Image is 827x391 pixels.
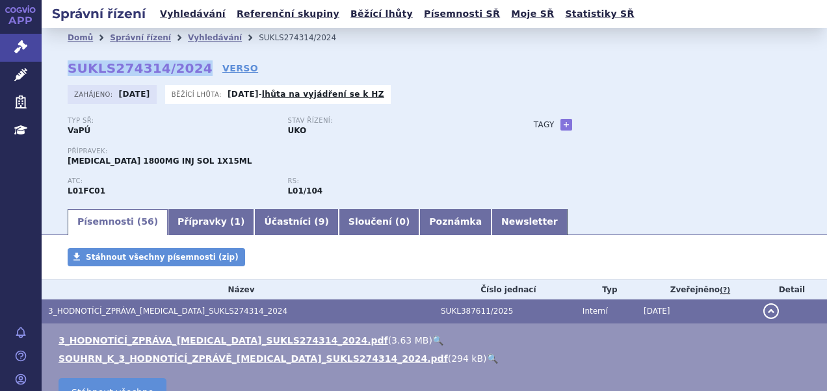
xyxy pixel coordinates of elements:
[68,117,274,125] p: Typ SŘ:
[434,299,576,323] td: SUKL387611/2025
[492,209,568,235] a: Newsletter
[420,5,504,23] a: Písemnosti SŘ
[188,33,242,42] a: Vyhledávání
[168,209,254,235] a: Přípravky (1)
[432,335,443,346] a: 🔍
[59,353,448,364] a: SOUHRN_K_3_HODNOTÍCÍ_ZPRÁVĚ_[MEDICAL_DATA]_SUKLS274314_2024.pdf
[262,90,384,99] a: lhůta na vyjádření se k HZ
[42,280,434,299] th: Název
[347,5,417,23] a: Běžící lhůty
[110,33,171,42] a: Správní řízení
[561,5,638,23] a: Statistiky SŘ
[74,89,115,99] span: Zahájeno:
[637,299,757,323] td: [DATE]
[68,126,90,135] strong: VaPÚ
[222,62,258,75] a: VERSO
[720,286,730,295] abbr: (?)
[534,117,555,132] h3: Tagy
[119,90,150,99] strong: [DATE]
[763,303,779,319] button: detail
[68,186,105,195] strong: DARATUMUMAB
[68,177,274,185] p: ATC:
[68,209,168,235] a: Písemnosti (56)
[68,157,252,166] span: [MEDICAL_DATA] 1800MG INJ SOL 1X15ML
[172,89,224,99] span: Běžící lhůta:
[583,307,608,316] span: Interní
[419,209,492,235] a: Poznámka
[42,5,156,23] h2: Správní řízení
[287,177,494,185] p: RS:
[560,119,572,131] a: +
[487,353,498,364] a: 🔍
[59,335,388,346] a: 3_HODNOTÍCÍ_ZPRÁVA_[MEDICAL_DATA]_SUKLS274314_2024.pdf
[68,33,93,42] a: Domů
[68,147,508,155] p: Přípravek:
[399,216,406,227] span: 0
[757,280,827,299] th: Detail
[434,280,576,299] th: Číslo jednací
[391,335,428,346] span: 3.63 MB
[339,209,419,235] a: Sloučení (0)
[228,89,384,99] p: -
[319,216,325,227] span: 9
[451,353,483,364] span: 294 kB
[233,5,343,23] a: Referenční skupiny
[287,126,306,135] strong: UKO
[234,216,241,227] span: 1
[287,186,322,195] strong: daratumumab
[59,352,814,365] li: ( )
[507,5,558,23] a: Moje SŘ
[259,28,353,47] li: SUKLS274314/2024
[86,253,239,262] span: Stáhnout všechny písemnosti (zip)
[287,117,494,125] p: Stav řízení:
[141,216,153,227] span: 56
[68,248,245,266] a: Stáhnout všechny písemnosti (zip)
[254,209,338,235] a: Účastníci (9)
[68,60,213,76] strong: SUKLS274314/2024
[637,280,757,299] th: Zveřejněno
[156,5,230,23] a: Vyhledávání
[59,334,814,347] li: ( )
[228,90,259,99] strong: [DATE]
[576,280,637,299] th: Typ
[48,307,287,316] span: 3_HODNOTÍCÍ_ZPRÁVA_DARZALEX_SUKLS274314_2024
